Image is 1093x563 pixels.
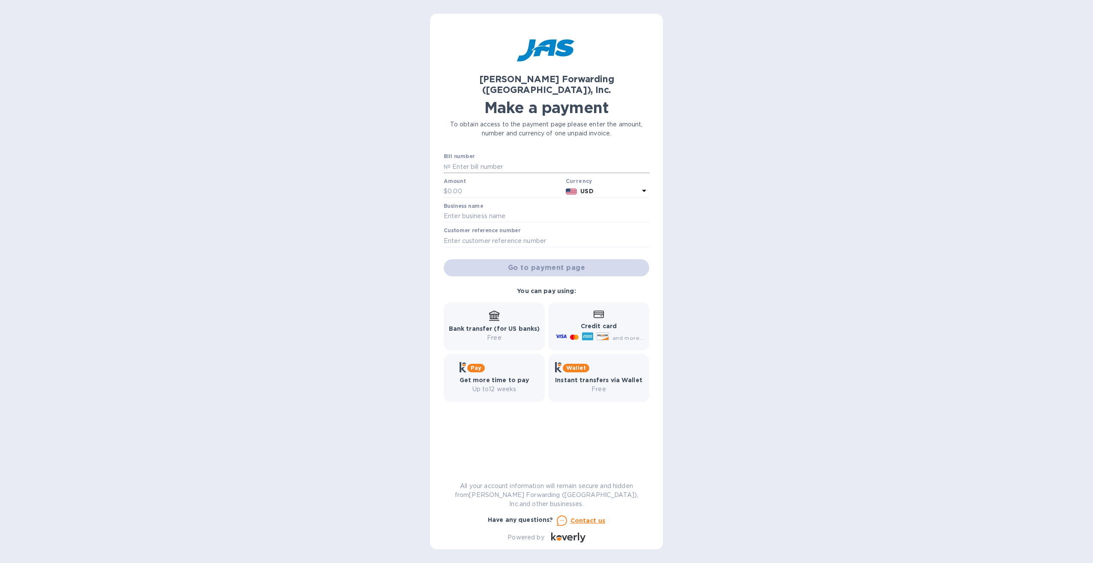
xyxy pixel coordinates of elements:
b: [PERSON_NAME] Forwarding ([GEOGRAPHIC_DATA]), Inc. [479,74,614,95]
b: Bank transfer (for US banks) [449,325,540,332]
p: To obtain access to the payment page please enter the amount, number and currency of one unpaid i... [444,120,649,138]
b: Wallet [566,365,586,371]
b: Have any questions? [488,516,553,523]
b: Instant transfers via Wallet [555,377,642,383]
input: Enter business name [444,210,649,223]
label: Business name [444,204,483,209]
p: Free [449,333,540,342]
img: USD [566,189,577,195]
p: № [444,162,451,171]
p: $ [444,187,448,196]
label: Amount [444,179,466,184]
b: Currency [566,178,592,184]
b: USD [580,188,593,195]
span: and more... [612,335,644,341]
input: 0.00 [448,185,562,198]
p: Powered by [508,533,544,542]
b: Get more time to pay [460,377,529,383]
p: Up to 12 weeks [460,385,529,394]
b: Credit card [581,323,617,329]
b: You can pay using: [517,287,576,294]
label: Bill number [444,154,475,159]
u: Contact us [570,517,606,524]
p: All your account information will remain secure and hidden from [PERSON_NAME] Forwarding ([GEOGRA... [444,482,649,509]
label: Customer reference number [444,228,520,234]
input: Enter customer reference number [444,234,649,247]
input: Enter bill number [451,160,649,173]
b: Pay [471,365,481,371]
p: Free [555,385,642,394]
h1: Make a payment [444,99,649,117]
